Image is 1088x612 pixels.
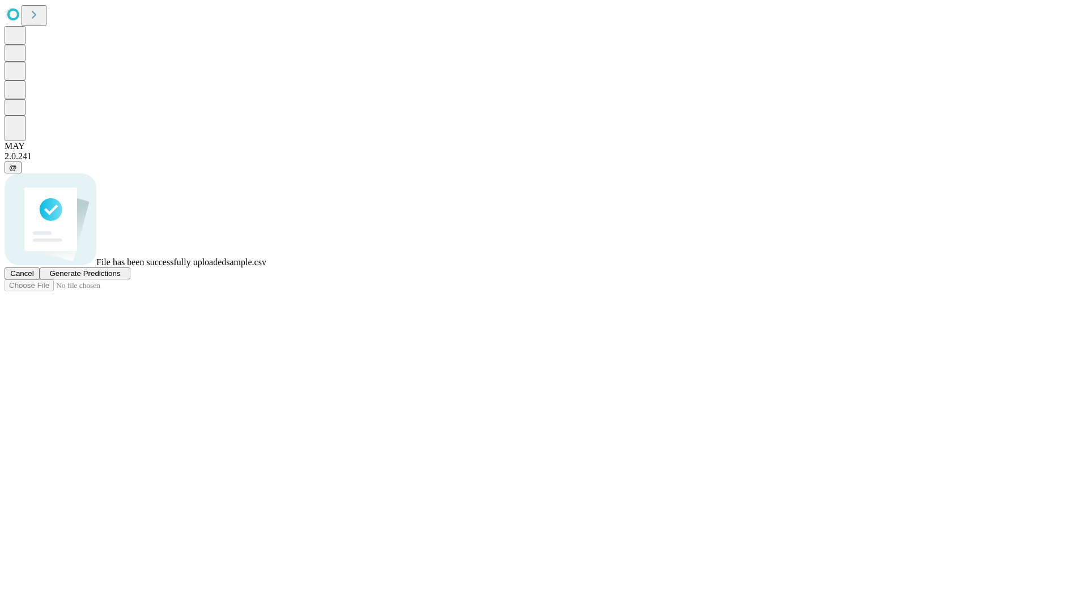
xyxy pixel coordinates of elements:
button: Cancel [5,267,40,279]
span: Generate Predictions [49,269,120,278]
div: MAY [5,141,1083,151]
div: 2.0.241 [5,151,1083,161]
span: sample.csv [226,257,266,267]
span: @ [9,163,17,172]
span: Cancel [10,269,34,278]
span: File has been successfully uploaded [96,257,226,267]
button: @ [5,161,22,173]
button: Generate Predictions [40,267,130,279]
